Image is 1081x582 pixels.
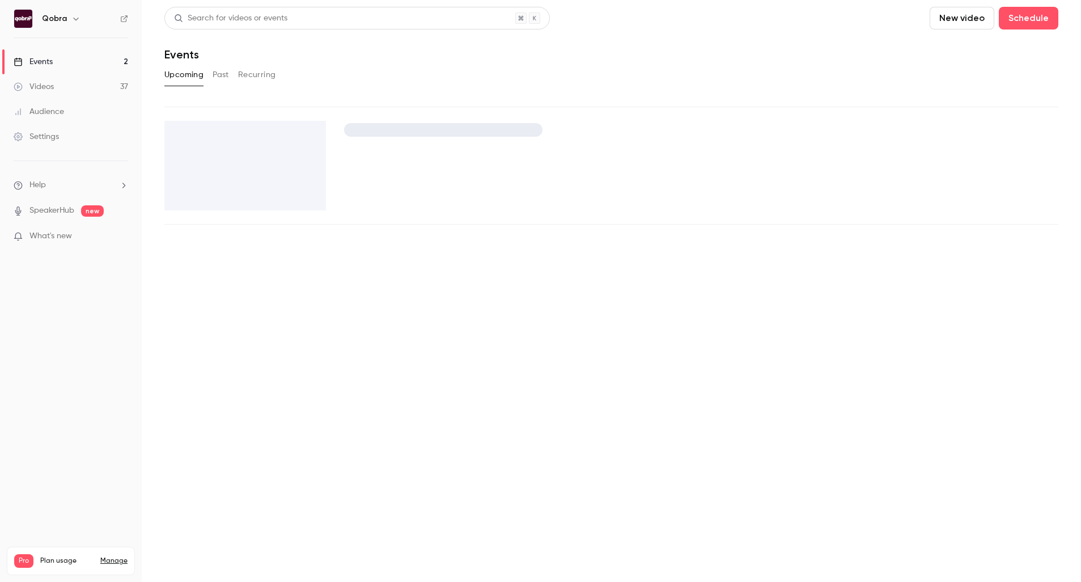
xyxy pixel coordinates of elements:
div: Audience [14,106,64,117]
span: What's new [29,230,72,242]
div: Events [14,56,53,68]
button: New video [930,7,994,29]
iframe: Noticeable Trigger [115,231,128,242]
a: SpeakerHub [29,205,74,217]
button: Recurring [238,66,276,84]
li: help-dropdown-opener [14,179,128,191]
h1: Events [164,48,199,61]
div: Videos [14,81,54,92]
button: Schedule [999,7,1058,29]
div: Search for videos or events [174,12,287,24]
img: Qobra [14,10,32,28]
h6: Qobra [42,13,67,24]
a: Manage [100,556,128,566]
span: Help [29,179,46,191]
span: Plan usage [40,556,94,566]
button: Past [213,66,229,84]
div: Settings [14,131,59,142]
span: new [81,205,104,217]
button: Upcoming [164,66,204,84]
span: Pro [14,554,33,568]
